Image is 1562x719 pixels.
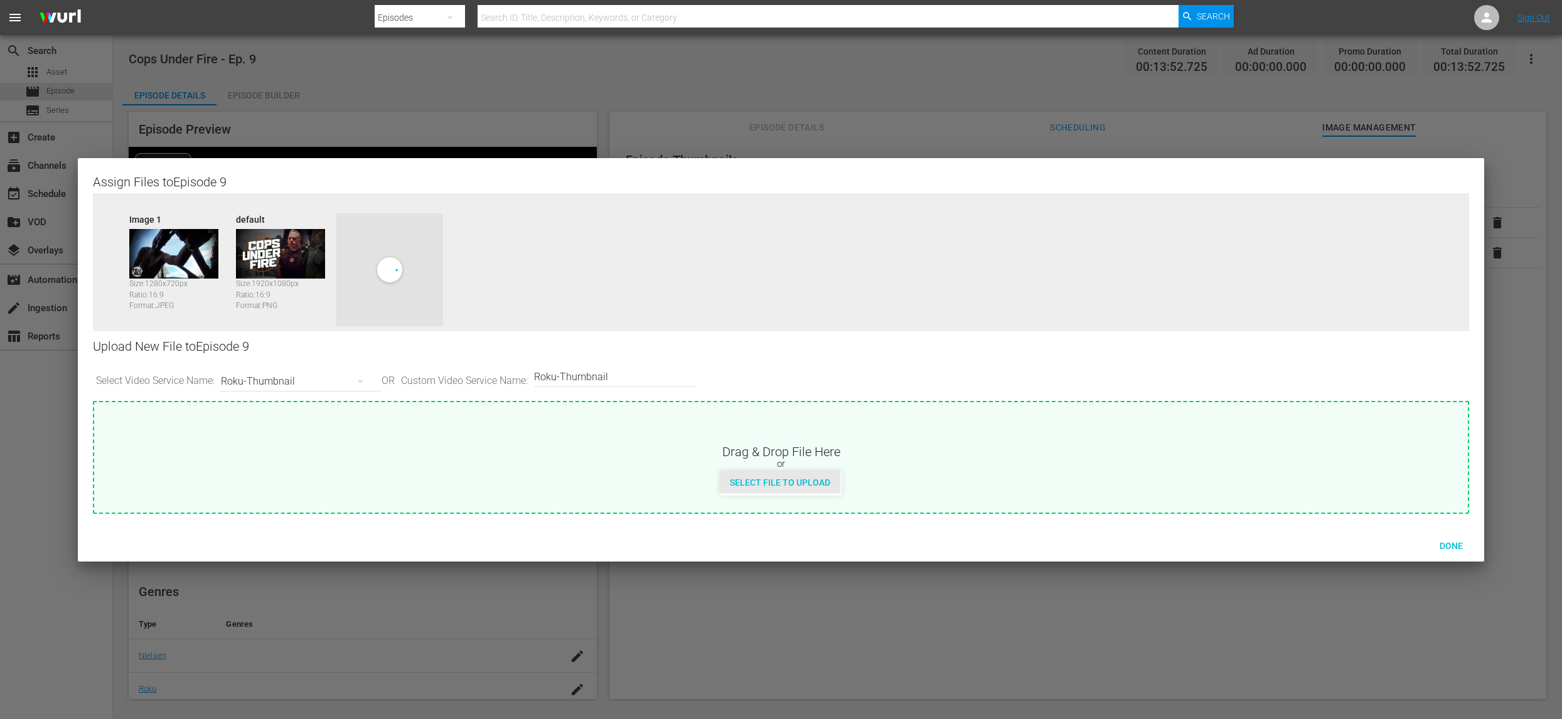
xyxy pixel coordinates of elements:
a: Sign Out [1517,13,1550,23]
button: Done [1424,534,1479,557]
div: Roku-Thumbnail [221,364,375,399]
div: Image 1 [129,213,230,222]
span: OR [378,374,398,388]
button: Select File to Upload [720,471,840,493]
div: Upload New File to Episode 9 [93,331,1468,362]
div: Assign Files to Episode 9 [93,173,1468,188]
div: Size: 1920 x 1080 px Ratio: 16:9 Format: PNG [236,279,336,305]
img: ans4CAIJ8jUAAAAAAAAAAAAAAAAAAAAAAAAgQb4GAAAAAAAAAAAAAAAAAAAAAAAAJMjXAAAAAAAAAAAAAAAAAAAAAAAAgAT5G... [30,3,90,33]
img: 88442721-default_v1.png [236,229,325,279]
span: Custom Video Service Name: [398,374,531,388]
span: Search [1197,5,1230,28]
button: Search [1179,5,1234,28]
div: or [94,458,1467,471]
span: menu [8,10,23,25]
span: Done [1430,541,1473,551]
div: Drag & Drop File Here [94,443,1467,458]
span: Select File to Upload [720,477,840,487]
img: S2e9%20Thumb.jpg [129,229,218,279]
span: Select Video Service Name: [93,374,218,388]
div: default [236,213,336,222]
div: Size: 1280 x 720 px Ratio: 16:9 Format: JPEG [129,279,230,305]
